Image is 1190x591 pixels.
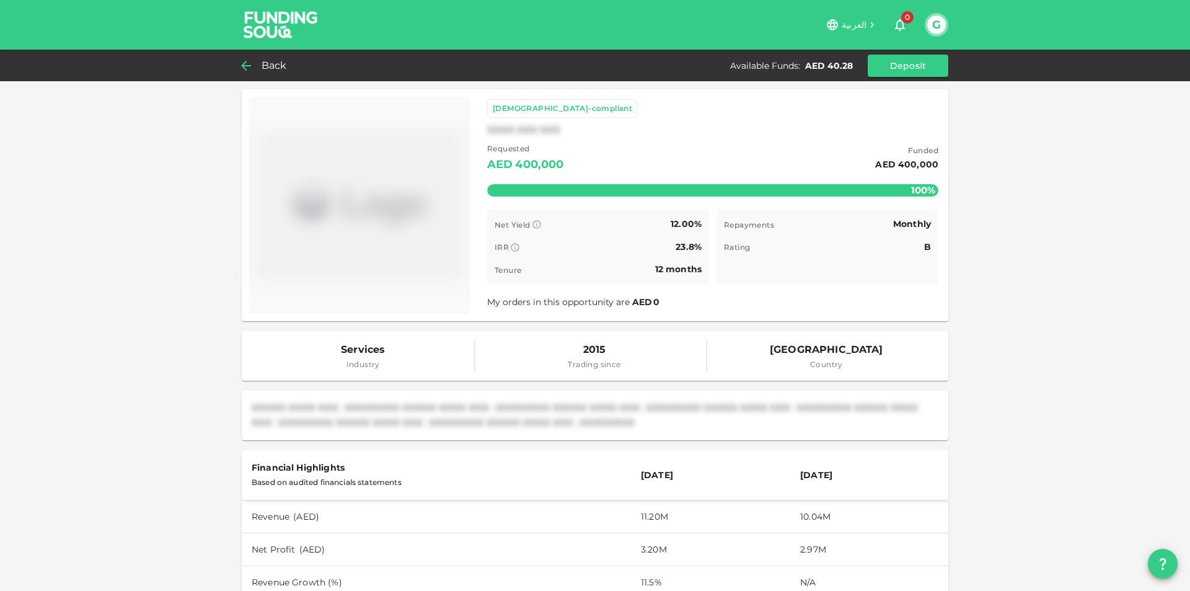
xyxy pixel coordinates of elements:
[790,450,948,500] th: [DATE]
[631,500,790,533] td: 11.20M
[842,19,866,30] span: العربية
[790,500,948,533] td: 10.04M
[893,218,931,229] span: Monthly
[262,57,287,74] span: Back
[299,544,325,555] span: ( AED )
[770,341,883,358] span: [GEOGRAPHIC_DATA]
[924,264,931,275] span: B
[924,241,931,252] span: B
[341,358,385,371] span: Industry
[495,265,521,275] span: Tenure
[526,175,546,184] div: AED 0
[868,55,948,77] button: Deposit
[901,11,914,24] span: 0
[487,296,661,308] span: My orders in this opportunity are
[632,296,652,308] span: AED
[568,341,620,358] span: 2015
[724,265,787,275] span: Time remaining
[770,358,883,371] span: Country
[293,511,319,522] span: ( AED )
[254,102,465,309] img: Marketplace Logo
[671,218,702,229] span: 12.00%
[341,341,385,358] span: Services
[631,450,790,500] th: [DATE]
[724,242,750,252] span: Rating
[631,533,790,566] td: 3.20M
[875,144,938,157] span: Funded
[730,60,800,72] div: Available Funds :
[495,242,509,252] span: IRR
[495,220,531,229] span: Net Yield
[1148,549,1178,579] button: question
[676,241,702,252] span: 23.8%
[568,358,620,371] span: Trading since
[252,475,621,490] div: Based on audited financials statements
[653,296,659,308] span: 0
[252,511,289,522] span: Revenue
[487,143,564,155] span: Requested
[927,16,946,34] button: G
[252,544,296,555] span: Net Profit
[790,533,948,566] td: 2.97M
[493,102,632,115] div: [DEMOGRAPHIC_DATA]-compliant
[252,460,621,475] div: Financial Highlights
[724,220,774,229] span: Repayments
[487,175,524,184] div: Remaining :
[487,123,560,138] div: XXXX XXX XXX
[888,12,912,37] button: 0
[805,60,853,72] div: AED 40.28
[252,401,938,430] div: XXXXX XXXX XXX : XXXXXXXX XXXXX XXXX XXX : XXXXXXXX XXXXX XXXX XXX : XXXXXXXX XXXXX XXXX XXX : XX...
[655,264,702,275] span: 12 months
